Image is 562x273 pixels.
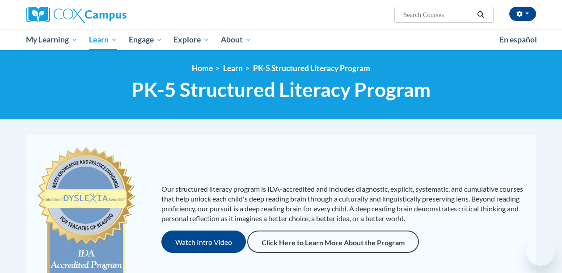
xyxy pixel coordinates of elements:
[509,7,536,21] button: Account Settings
[526,237,555,266] iframe: Button to launch messaging window
[499,35,537,44] span: En español
[26,34,77,45] span: My Learning
[131,78,431,101] span: PK-5 Structured Literacy Program
[168,29,215,50] a: Explore
[161,231,246,253] button: Watch Intro Video
[253,63,370,73] a: PK-5 Structured Literacy Program
[26,7,127,23] img: Cox Campus
[129,34,162,45] span: Engage
[192,63,213,73] a: Home
[26,7,187,23] a: Cox Campus
[247,231,419,253] a: Click Here to Learn More About the Program
[173,34,209,45] span: Explore
[89,34,117,45] span: Learn
[123,29,168,50] a: Engage
[20,29,543,50] div: Main menu
[215,29,257,50] a: About
[161,184,527,223] p: Our structured literacy program is IDA-accredited and includes diagnostic, explicit, systematic, ...
[83,29,123,50] a: Learn
[494,30,543,49] a: En español
[474,9,487,20] button: Search
[21,29,84,50] a: My Learning
[221,34,251,45] span: About
[223,63,243,73] a: Learn
[402,9,474,20] input: Search Courses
